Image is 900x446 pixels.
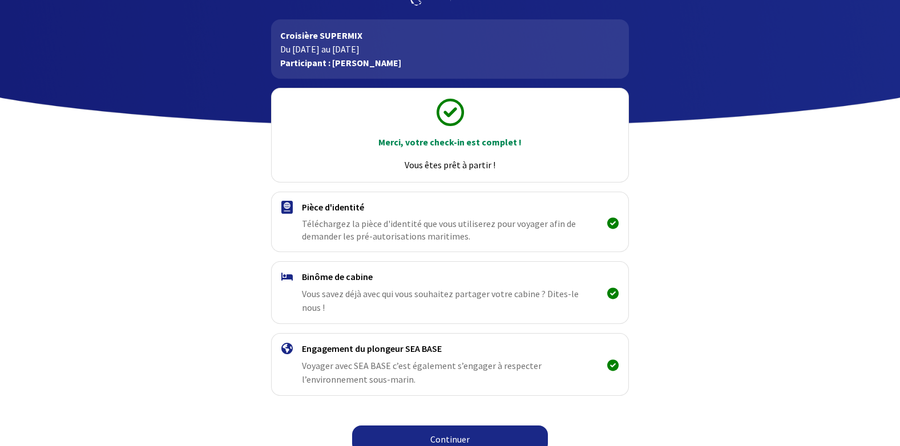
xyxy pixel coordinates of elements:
[280,56,620,70] p: Participant : [PERSON_NAME]
[302,271,598,282] h4: Binôme de cabine
[281,201,293,214] img: passport.svg
[280,42,620,56] p: Du [DATE] au [DATE]
[281,343,293,354] img: engagement.svg
[281,273,293,281] img: binome.svg
[302,288,579,313] span: Vous savez déjà avec qui vous souhaitez partager votre cabine ? Dites-le nous !
[282,135,618,149] p: Merci, votre check-in est complet !
[280,29,620,42] p: Croisière SUPERMIX
[302,360,542,385] span: Voyager avec SEA BASE c’est également s’engager à respecter l’environnement sous-marin.
[302,343,598,354] h4: Engagement du plongeur SEA BASE
[302,201,598,213] h4: Pièce d'identité
[302,217,584,242] span: Téléchargez la pièce d'identité que vous utiliserez pour voyager afin de demander les pré-autoris...
[282,158,618,172] p: Vous êtes prêt à partir !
